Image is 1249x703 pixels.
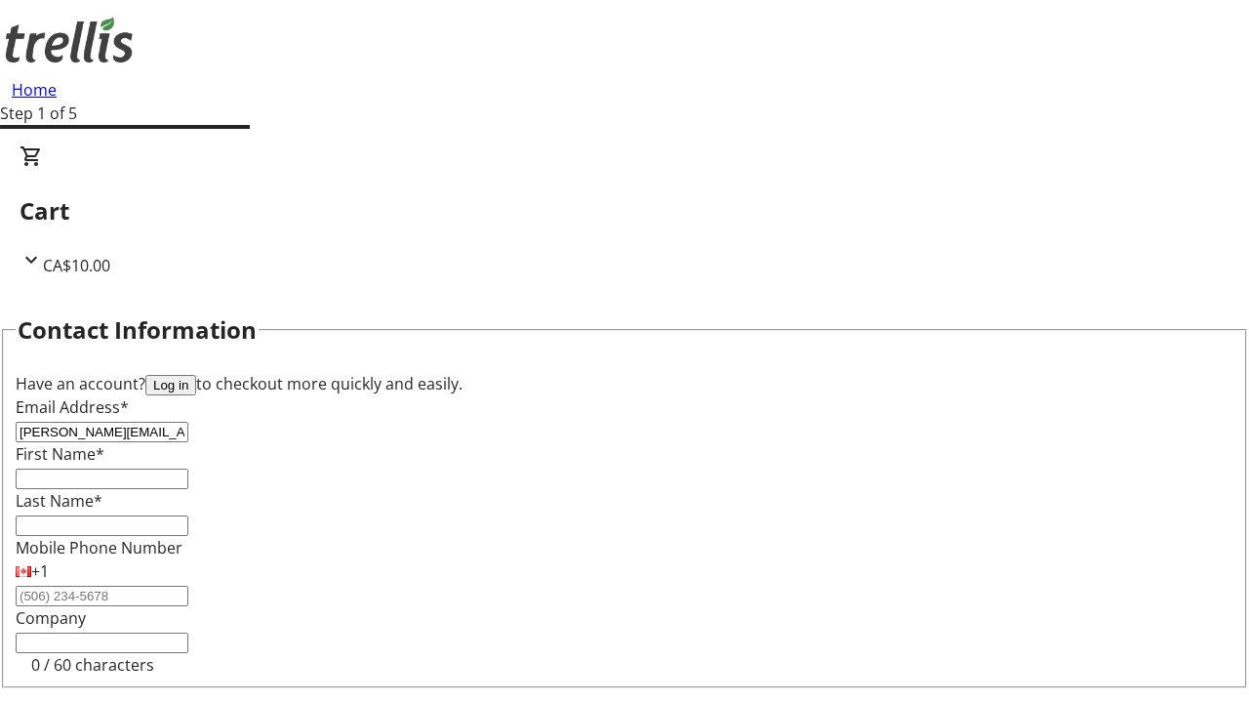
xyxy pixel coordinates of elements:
[18,312,257,348] h2: Contact Information
[16,443,104,465] label: First Name*
[16,607,86,629] label: Company
[16,586,188,606] input: (506) 234-5678
[16,396,129,418] label: Email Address*
[20,193,1229,228] h2: Cart
[16,372,1233,395] div: Have an account? to checkout more quickly and easily.
[43,255,110,276] span: CA$10.00
[31,654,154,676] tr-character-limit: 0 / 60 characters
[20,145,1229,277] div: CartCA$10.00
[16,490,102,512] label: Last Name*
[145,375,196,395] button: Log in
[16,537,182,558] label: Mobile Phone Number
